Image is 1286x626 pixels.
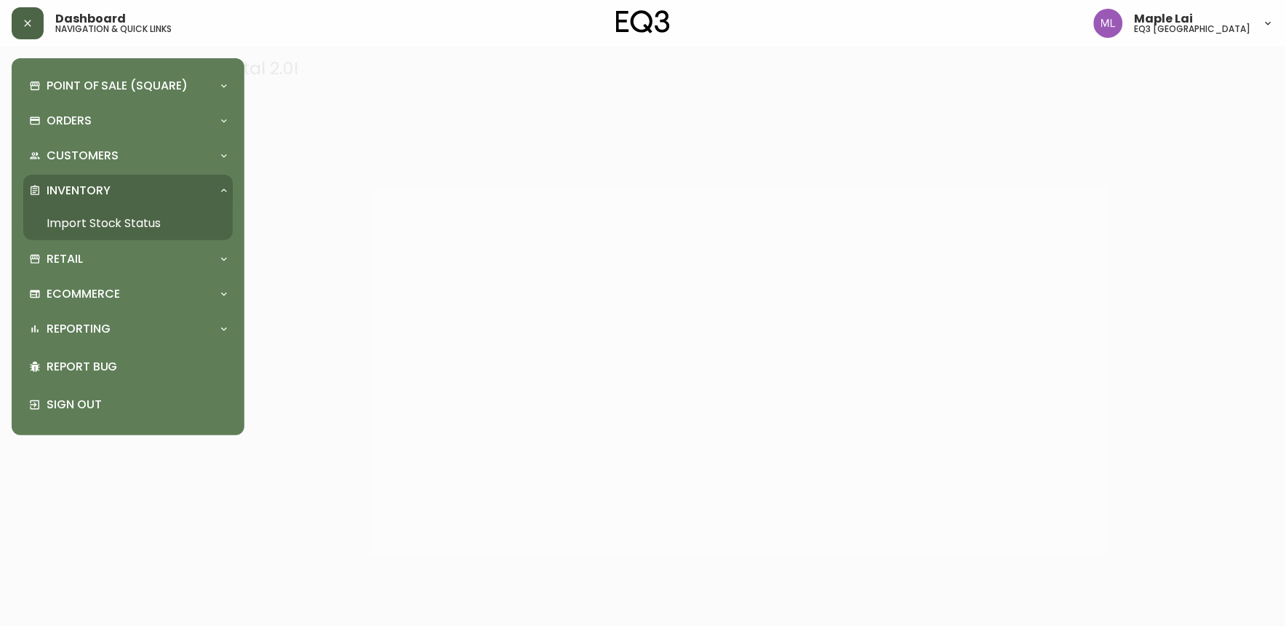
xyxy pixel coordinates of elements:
div: Orders [23,105,233,137]
span: Maple Lai [1135,13,1194,25]
p: Customers [47,148,119,164]
p: Report Bug [47,359,227,375]
div: Inventory [23,175,233,207]
p: Sign Out [47,397,227,413]
img: logo [616,10,670,33]
p: Inventory [47,183,111,199]
p: Retail [47,251,83,267]
span: Dashboard [55,13,126,25]
a: Import Stock Status [23,207,233,240]
div: Customers [23,140,233,172]
p: Orders [47,113,92,129]
h5: eq3 [GEOGRAPHIC_DATA] [1135,25,1251,33]
div: Point of Sale (Square) [23,70,233,102]
img: 61e28cffcf8cc9f4e300d877dd684943 [1094,9,1123,38]
p: Point of Sale (Square) [47,78,188,94]
p: Reporting [47,321,111,337]
div: Report Bug [23,348,233,386]
div: Sign Out [23,386,233,424]
p: Ecommerce [47,286,120,302]
h5: navigation & quick links [55,25,172,33]
div: Retail [23,243,233,275]
div: Reporting [23,313,233,345]
div: Ecommerce [23,278,233,310]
